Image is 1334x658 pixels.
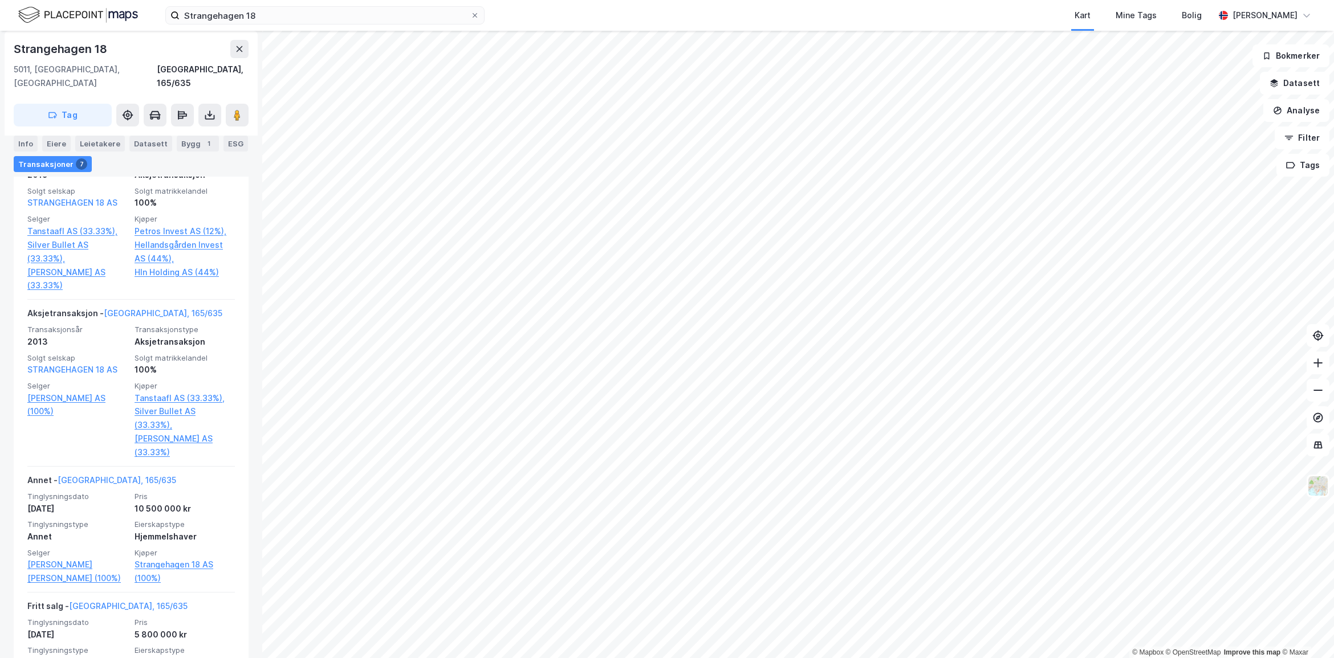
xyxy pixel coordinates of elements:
[135,353,235,363] span: Solgt matrikkelandel
[14,136,38,152] div: Info
[104,308,222,318] a: [GEOGRAPHIC_DATA], 165/635
[27,186,128,196] span: Solgt selskap
[1252,44,1329,67] button: Bokmerker
[1276,154,1329,177] button: Tags
[27,599,188,618] div: Fritt salg -
[14,40,109,58] div: Strangehagen 18
[1307,475,1329,497] img: Z
[1116,9,1157,22] div: Mine Tags
[27,198,117,207] a: STRANGEHAGEN 18 AS
[27,325,128,334] span: Transaksjonsår
[14,63,157,90] div: 5011, [GEOGRAPHIC_DATA], [GEOGRAPHIC_DATA]
[27,224,128,238] a: Tanstaafl AS (33.33%),
[27,353,128,363] span: Solgt selskap
[27,558,128,585] a: [PERSON_NAME] [PERSON_NAME] (100%)
[180,7,470,24] input: Søk på adresse, matrikkel, gårdeiere, leietakere eller personer
[14,156,92,172] div: Transaksjoner
[27,473,176,492] div: Annet -
[135,502,235,516] div: 10 500 000 kr
[75,136,125,152] div: Leietakere
[135,335,235,349] div: Aksjetransaksjon
[135,381,235,391] span: Kjøper
[1260,72,1329,95] button: Datasett
[135,492,235,501] span: Pris
[27,365,117,374] a: STRANGEHAGEN 18 AS
[58,475,176,485] a: [GEOGRAPHIC_DATA], 165/635
[135,238,235,265] a: Hellandsgården Invest AS (44%),
[27,645,128,655] span: Tinglysningstype
[135,404,235,432] a: Silver Bullet AS (33.33%),
[135,618,235,627] span: Pris
[69,601,188,611] a: [GEOGRAPHIC_DATA], 165/635
[135,558,235,585] a: Strangehagen 18 AS (100%)
[42,136,71,152] div: Eiere
[27,530,128,543] div: Annet
[27,391,128,419] a: [PERSON_NAME] AS (100%)
[27,381,128,391] span: Selger
[14,104,112,126] button: Tag
[1182,9,1202,22] div: Bolig
[27,548,128,558] span: Selger
[135,645,235,655] span: Eierskapstype
[129,136,172,152] div: Datasett
[1224,648,1280,656] a: Improve this map
[223,136,248,152] div: ESG
[135,363,235,377] div: 100%
[157,63,249,90] div: [GEOGRAPHIC_DATA], 165/635
[27,520,128,529] span: Tinglysningstype
[1277,603,1334,658] iframe: Chat Widget
[1075,9,1091,22] div: Kart
[18,5,138,25] img: logo.f888ab2527a4732fd821a326f86c7f29.svg
[1132,648,1164,656] a: Mapbox
[135,432,235,459] a: [PERSON_NAME] AS (33.33%)
[135,391,235,405] a: Tanstaafl AS (33.33%),
[135,548,235,558] span: Kjøper
[135,196,235,210] div: 100%
[135,628,235,641] div: 5 800 000 kr
[27,238,128,265] a: Silver Bullet AS (33.33%),
[203,138,214,149] div: 1
[27,628,128,641] div: [DATE]
[27,618,128,627] span: Tinglysningsdato
[27,335,128,349] div: 2013
[1277,603,1334,658] div: Kontrollprogram for chat
[1275,126,1329,149] button: Filter
[135,325,235,334] span: Transaksjonstype
[27,492,128,501] span: Tinglysningsdato
[135,265,235,279] a: Hln Holding AS (44%)
[27,265,128,293] a: [PERSON_NAME] AS (33.33%)
[135,214,235,224] span: Kjøper
[135,530,235,543] div: Hjemmelshaver
[27,502,128,516] div: [DATE]
[135,224,235,238] a: Petros Invest AS (12%),
[1233,9,1298,22] div: [PERSON_NAME]
[76,158,87,170] div: 7
[135,186,235,196] span: Solgt matrikkelandel
[27,214,128,224] span: Selger
[177,136,219,152] div: Bygg
[1263,99,1329,122] button: Analyse
[1166,648,1221,656] a: OpenStreetMap
[27,306,222,325] div: Aksjetransaksjon -
[135,520,235,529] span: Eierskapstype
